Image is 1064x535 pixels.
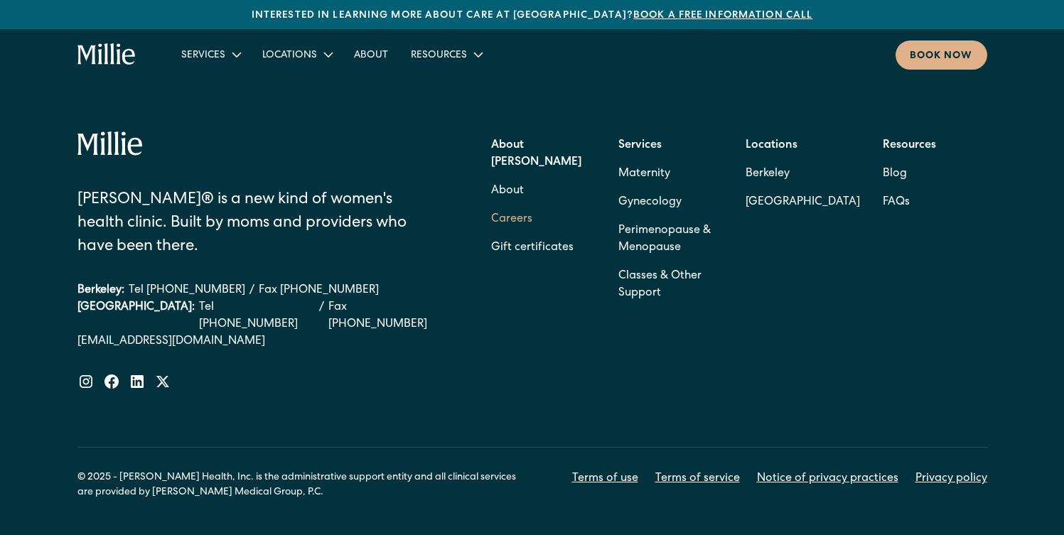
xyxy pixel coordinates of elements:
[655,470,740,487] a: Terms of service
[896,40,987,70] a: Book now
[129,282,245,299] a: Tel [PHONE_NUMBER]
[633,11,812,21] a: Book a free information call
[199,299,316,333] a: Tel [PHONE_NUMBER]
[77,299,195,333] div: [GEOGRAPHIC_DATA]:
[181,48,225,63] div: Services
[883,188,910,217] a: FAQs
[491,234,574,262] a: Gift certificates
[251,43,343,66] div: Locations
[328,299,448,333] a: Fax [PHONE_NUMBER]
[77,333,449,350] a: [EMAIL_ADDRESS][DOMAIN_NAME]
[757,470,898,487] a: Notice of privacy practices
[170,43,251,66] div: Services
[746,188,860,217] a: [GEOGRAPHIC_DATA]
[259,282,379,299] a: Fax [PHONE_NUMBER]
[319,299,324,333] div: /
[618,140,662,151] strong: Services
[883,160,907,188] a: Blog
[915,470,987,487] a: Privacy policy
[491,205,532,234] a: Careers
[746,140,797,151] strong: Locations
[883,140,936,151] strong: Resources
[249,282,254,299] div: /
[77,282,124,299] div: Berkeley:
[910,49,973,64] div: Book now
[746,160,860,188] a: Berkeley
[618,188,682,217] a: Gynecology
[618,217,723,262] a: Perimenopause & Menopause
[343,43,399,66] a: About
[491,140,581,168] strong: About [PERSON_NAME]
[77,470,532,500] div: © 2025 - [PERSON_NAME] Health, Inc. is the administrative support entity and all clinical service...
[77,189,412,259] div: [PERSON_NAME]® is a new kind of women's health clinic. Built by moms and providers who have been ...
[411,48,467,63] div: Resources
[77,43,136,66] a: home
[491,177,524,205] a: About
[618,160,670,188] a: Maternity
[618,262,723,308] a: Classes & Other Support
[572,470,638,487] a: Terms of use
[262,48,317,63] div: Locations
[399,43,493,66] div: Resources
